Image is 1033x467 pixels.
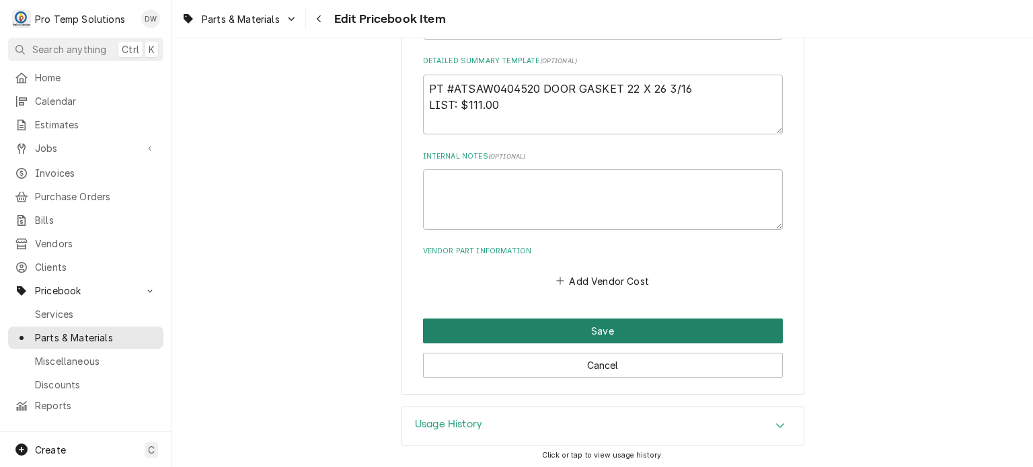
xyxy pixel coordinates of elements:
div: Button Group [423,319,783,378]
div: Pro Temp Solutions [35,12,125,26]
a: Reports [8,394,163,417]
span: C [148,443,155,457]
a: Calendar [8,90,163,112]
a: Go to Parts & Materials [176,8,303,30]
span: Ctrl [122,42,139,56]
button: Accordion Details Expand Trigger [401,407,804,445]
span: Purchase Orders [35,189,157,204]
h3: Usage History [415,418,482,431]
div: Internal Notes [423,151,783,230]
span: Help Center [35,429,155,443]
div: Pro Temp Solutions's Avatar [12,9,31,28]
div: Vendor Part Information [423,246,783,290]
button: Search anythingCtrlK [8,38,163,61]
span: Calendar [35,94,157,108]
button: Add Vendor Cost [554,271,652,290]
div: Button Group Row [423,343,783,378]
span: Pricebook [35,284,137,298]
label: Internal Notes [423,151,783,162]
span: Estimates [35,118,157,132]
div: Accordion Header [401,407,804,445]
div: P [12,9,31,28]
span: Search anything [32,42,106,56]
span: Jobs [35,141,137,155]
a: Bills [8,209,163,231]
span: ( optional ) [488,153,526,160]
a: Invoices [8,162,163,184]
span: Edit Pricebook Item [330,10,446,28]
span: Vendors [35,237,157,251]
span: Miscellaneous [35,354,157,368]
span: Create [35,444,66,456]
label: Vendor Part Information [423,246,783,257]
span: Discounts [35,378,157,392]
span: Parts & Materials [35,331,157,345]
a: Home [8,67,163,89]
a: Clients [8,256,163,278]
span: Reports [35,398,157,413]
button: Cancel [423,353,783,378]
a: Estimates [8,114,163,136]
div: Button Group Row [423,319,783,343]
span: Click or tap to view usage history. [542,451,664,460]
a: Services [8,303,163,325]
span: Services [35,307,157,321]
a: Parts & Materials [8,327,163,349]
span: Clients [35,260,157,274]
div: Detailed Summary Template [423,56,783,134]
a: Purchase Orders [8,185,163,208]
a: Go to Help Center [8,425,163,447]
span: Parts & Materials [202,12,280,26]
button: Save [423,319,783,343]
a: Discounts [8,374,163,396]
a: Go to Jobs [8,137,163,159]
span: ( optional ) [540,57,578,65]
span: Invoices [35,166,157,180]
button: Navigate back [309,8,330,30]
a: Go to Pricebook [8,280,163,302]
textarea: PT #ATSAW0404520 DOOR GASKET 22 X 26 3/16 LIST: $111.00 [423,75,783,135]
label: Detailed Summary Template [423,56,783,67]
div: Usage History [401,407,804,445]
span: Bills [35,213,157,227]
span: K [149,42,155,56]
span: Home [35,71,157,85]
div: DW [141,9,160,28]
div: Dana Williams's Avatar [141,9,160,28]
a: Miscellaneous [8,350,163,372]
a: Vendors [8,232,163,255]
